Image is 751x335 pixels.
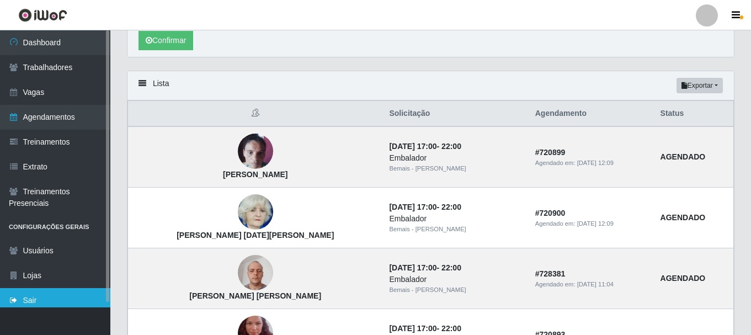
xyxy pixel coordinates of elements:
[18,8,67,22] img: CoreUI Logo
[389,263,436,272] time: [DATE] 17:00
[223,170,287,179] strong: [PERSON_NAME]
[389,203,461,211] strong: -
[661,274,706,283] strong: AGENDADO
[661,152,706,161] strong: AGENDADO
[535,148,566,157] strong: # 720899
[535,209,566,217] strong: # 720900
[389,152,521,164] div: Embalador
[389,285,521,295] div: Bemais - [PERSON_NAME]
[661,213,706,222] strong: AGENDADO
[389,164,521,173] div: Bemais - [PERSON_NAME]
[389,324,461,333] strong: -
[177,231,334,240] strong: [PERSON_NAME] [DATE][PERSON_NAME]
[389,142,436,151] time: [DATE] 17:00
[389,225,521,234] div: Bemais - [PERSON_NAME]
[535,219,647,228] div: Agendado em:
[139,31,193,50] button: Confirmar
[535,280,647,289] div: Agendado em:
[389,213,521,225] div: Embalador
[577,220,614,227] time: [DATE] 12:09
[441,263,461,272] time: 22:00
[389,324,436,333] time: [DATE] 17:00
[127,71,734,100] div: Lista
[389,274,521,285] div: Embalador
[577,159,614,166] time: [DATE] 12:09
[535,269,566,278] strong: # 728381
[389,203,436,211] time: [DATE] 17:00
[529,101,654,127] th: Agendamento
[677,78,723,93] button: Exportar
[577,281,614,288] time: [DATE] 11:04
[441,142,461,151] time: 22:00
[654,101,734,127] th: Status
[535,158,647,168] div: Agendado em:
[389,263,461,272] strong: -
[189,291,321,300] strong: [PERSON_NAME] [PERSON_NAME]
[382,101,528,127] th: Solicitação
[441,203,461,211] time: 22:00
[441,324,461,333] time: 22:00
[238,128,273,175] img: Janaina Queiroz da Silva
[238,192,273,232] img: Vera Lucia Barbosa Ramos
[238,249,273,296] img: Pedro Flávio Elias Leite
[389,142,461,151] strong: -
